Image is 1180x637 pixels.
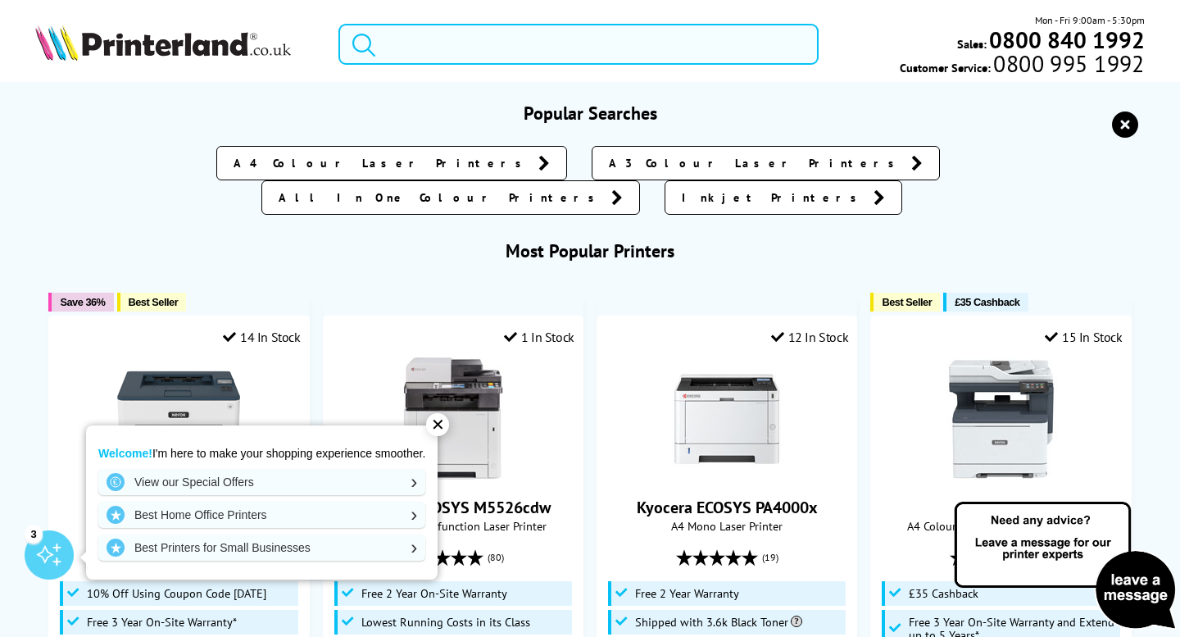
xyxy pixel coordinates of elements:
div: 1 In Stock [504,329,574,345]
a: Kyocera ECOSYS PA4000x [665,467,788,484]
span: Mon - Fri 9:00am - 5:30pm [1035,12,1145,28]
a: View our Special Offers [98,469,425,495]
span: A4 Colour Laser Printers [234,155,530,171]
input: Search product or [338,24,818,65]
span: A3 Colour Laser Printers [609,155,903,171]
a: All In One Colour Printers [261,180,640,215]
button: Best Seller [117,293,187,312]
a: Inkjet Printers [665,180,902,215]
span: A4 Colour Multifunction Laser Printer [332,518,574,534]
strong: Welcome! [98,447,152,460]
span: (80) [488,542,504,573]
span: £35 Cashback [909,587,978,600]
span: Sales: [957,36,987,52]
span: (19) [762,542,778,573]
div: ✕ [426,413,449,436]
a: A3 Colour Laser Printers [592,146,940,180]
span: Best Seller [882,296,932,308]
img: Open Live Chat window [951,499,1180,634]
span: A4 Mono Laser Printer [606,518,848,534]
span: 10% Off Using Coupon Code [DATE] [87,587,266,600]
div: 15 In Stock [1045,329,1122,345]
div: 14 In Stock [223,329,300,345]
span: Save 36% [60,296,105,308]
b: 0800 840 1992 [989,25,1145,55]
a: Kyocera ECOSYS PA4000x [637,497,818,518]
span: Inkjet Printers [682,189,865,206]
a: Xerox C325 [960,497,1042,518]
a: Kyocera ECOSYS M5526cdw [355,497,551,518]
span: Free 2 Year Warranty [635,587,739,600]
button: Best Seller [870,293,940,312]
a: Kyocera ECOSYS M5526cdw [392,467,515,484]
h3: Most Popular Printers [35,239,1145,262]
span: £35 Cashback [955,296,1019,308]
span: All In One Colour Printers [279,189,603,206]
p: I'm here to make your shopping experience smoother. [98,446,425,461]
span: Shipped with 3.6k Black Toner [635,616,802,629]
img: Kyocera ECOSYS M5526cdw [392,357,515,480]
div: 12 In Stock [771,329,848,345]
button: £35 Cashback [943,293,1028,312]
a: A4 Colour Laser Printers [216,146,567,180]
a: Best Printers for Small Businesses [98,535,425,561]
span: Customer Service: [900,56,1144,75]
span: A4 Mono Laser Printer [57,518,300,534]
span: Free 2 Year On-Site Warranty [361,587,507,600]
img: Xerox B230 [117,357,240,480]
img: Xerox C325 [940,357,1063,480]
span: Best Seller [129,296,179,308]
span: Free 3 Year On-Site Warranty* [87,616,237,629]
div: 3 [25,525,43,543]
span: A4 Colour Multifunction Laser Printer [879,518,1122,534]
a: Best Home Office Printers [98,502,425,528]
a: 0800 840 1992 [987,32,1145,48]
h3: Popular Searches [35,102,1145,125]
button: Save 36% [48,293,113,312]
img: Printerland Logo [35,25,291,61]
img: Kyocera ECOSYS PA4000x [665,357,788,480]
a: Xerox C325 [940,467,1063,484]
span: 0800 995 1992 [991,56,1144,71]
span: Lowest Running Costs in its Class [361,616,530,629]
a: Printerland Logo [35,25,318,64]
